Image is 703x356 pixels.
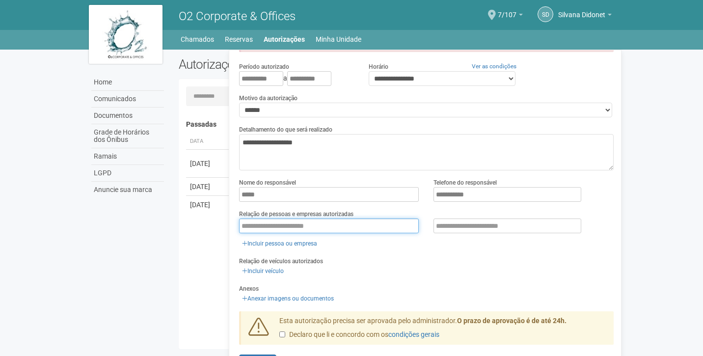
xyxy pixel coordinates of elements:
a: SD [538,6,553,22]
a: Reservas [225,32,253,46]
a: Minha Unidade [316,32,361,46]
img: logo.jpg [89,5,162,64]
label: Relação de veículos autorizados [239,257,323,266]
a: Anuncie sua marca [91,182,164,198]
a: Documentos [91,108,164,124]
span: Silvana Didonet [558,1,605,19]
th: Data [186,134,230,150]
label: Declaro que li e concordo com os [279,330,439,340]
input: Declaro que li e concordo com oscondições gerais [279,331,285,337]
h4: Passadas [186,121,607,128]
div: [DATE] [190,182,226,192]
label: Motivo da autorização [239,94,297,103]
a: Silvana Didonet [558,12,612,20]
label: Nome do responsável [239,178,296,187]
label: Telefone do responsável [433,178,497,187]
a: Incluir veículo [239,266,287,276]
a: LGPD [91,165,164,182]
span: O2 Corporate & Offices [179,9,296,23]
a: condições gerais [388,330,439,338]
strong: O prazo de aprovação é de até 24h. [457,317,567,325]
div: [DATE] [190,159,226,168]
label: Período autorizado [239,62,289,71]
a: Autorizações [264,32,305,46]
label: Anexos [239,284,259,293]
a: Comunicados [91,91,164,108]
a: Grade de Horários dos Ônibus [91,124,164,148]
a: Ver as condições [472,63,516,70]
a: Ramais [91,148,164,165]
div: [DATE] [190,200,226,210]
label: Detalhamento do que será realizado [239,125,332,134]
a: 7/107 [498,12,523,20]
h2: Autorizações [179,57,389,72]
span: 7/107 [498,1,516,19]
a: Anexar imagens ou documentos [239,293,337,304]
a: Home [91,74,164,91]
label: Relação de pessoas e empresas autorizadas [239,210,353,219]
div: a [239,71,354,86]
a: Chamados [181,32,214,46]
a: Incluir pessoa ou empresa [239,238,320,249]
label: Horário [369,62,388,71]
div: Esta autorização precisa ser aprovada pelo administrador. [272,316,614,345]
